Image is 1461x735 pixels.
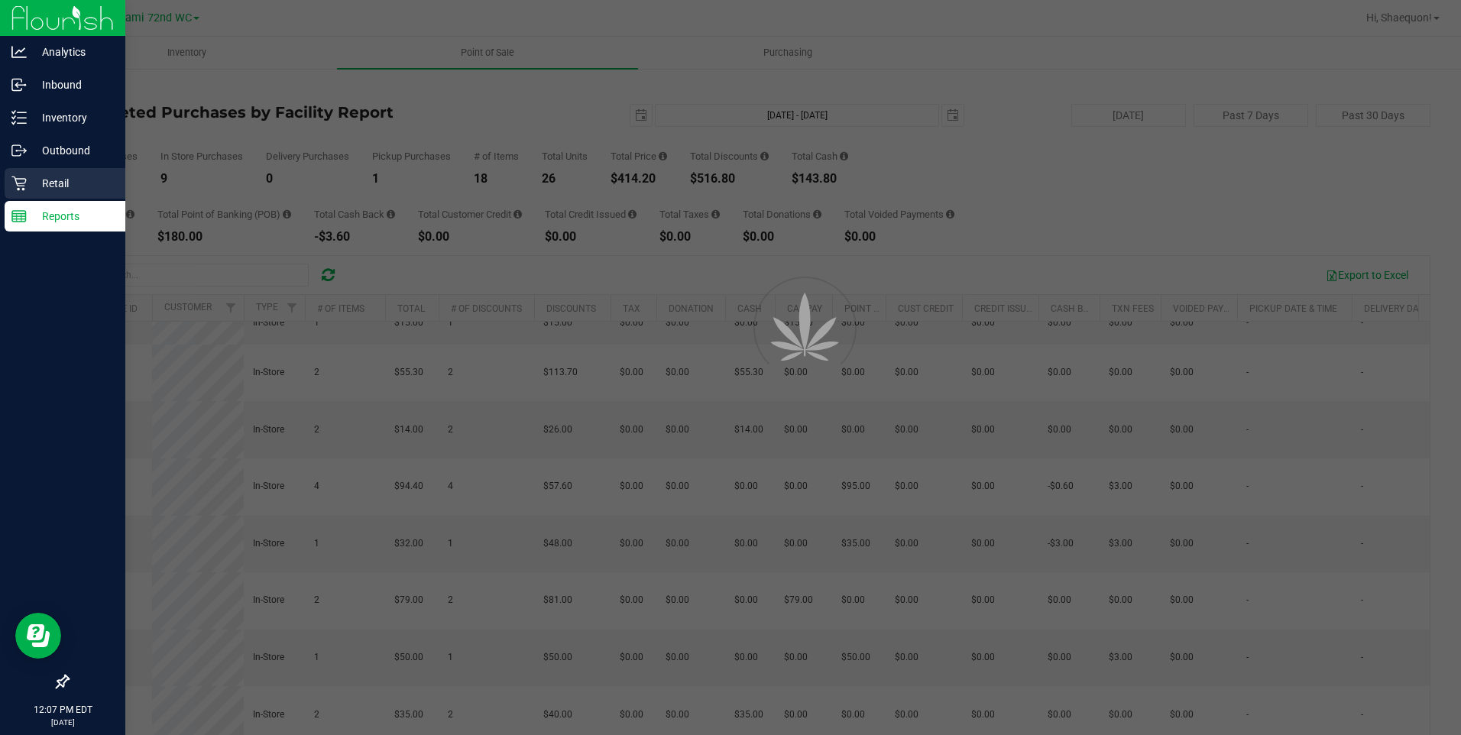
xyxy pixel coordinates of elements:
p: Retail [27,174,118,193]
inline-svg: Analytics [11,44,27,60]
p: 12:07 PM EDT [7,703,118,717]
iframe: Resource center [15,613,61,659]
inline-svg: Retail [11,176,27,191]
p: Analytics [27,43,118,61]
p: Inventory [27,108,118,127]
inline-svg: Reports [11,209,27,224]
inline-svg: Inventory [11,110,27,125]
p: [DATE] [7,717,118,728]
inline-svg: Inbound [11,77,27,92]
p: Reports [27,207,118,225]
p: Inbound [27,76,118,94]
p: Outbound [27,141,118,160]
inline-svg: Outbound [11,143,27,158]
